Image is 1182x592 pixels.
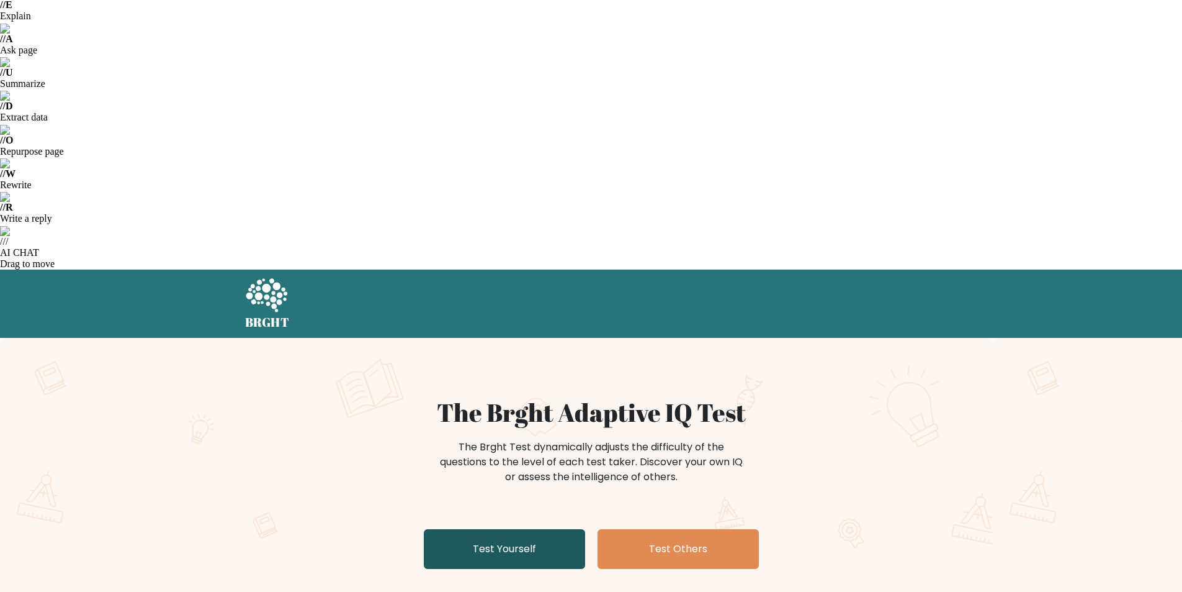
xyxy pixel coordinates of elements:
[245,315,290,330] h5: BRGHT
[436,440,746,485] div: The Brght Test dynamically adjusts the difficulty of the questions to the level of each test take...
[598,529,759,569] a: Test Others
[289,398,894,427] h1: The Brght Adaptive IQ Test
[245,275,290,333] a: BRGHT
[424,529,585,569] a: Test Yourself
